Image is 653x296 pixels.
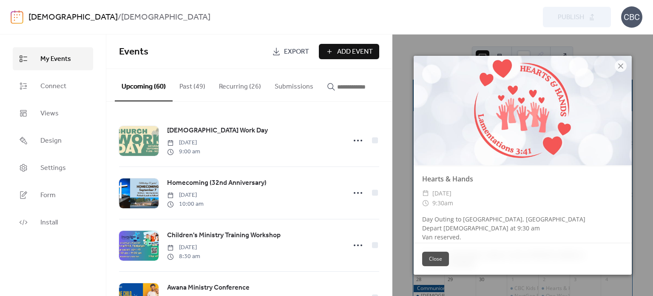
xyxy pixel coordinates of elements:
[28,9,118,26] a: [DEMOGRAPHIC_DATA]
[212,69,268,101] button: Recurring (26)
[167,230,281,241] span: Children's Ministry Training Workshop
[414,215,632,268] div: Day Outing to [GEOGRAPHIC_DATA], [GEOGRAPHIC_DATA] Depart [DEMOGRAPHIC_DATA] at 9:30 am Van reser...
[167,125,268,136] a: [DEMOGRAPHIC_DATA] Work Day
[167,252,200,261] span: 8:30 am
[167,138,200,147] span: [DATE]
[167,147,200,156] span: 9:00 am
[167,191,204,200] span: [DATE]
[115,69,173,101] button: Upcoming (60)
[432,198,453,208] span: 9:30am
[167,178,267,189] a: Homecoming (32nd Anniversary)
[422,252,449,266] button: Close
[13,75,93,98] a: Connect
[40,190,56,201] span: Form
[432,188,451,198] span: [DATE]
[119,43,148,61] span: Events
[13,129,93,152] a: Design
[13,184,93,207] a: Form
[40,136,62,146] span: Design
[40,109,59,119] span: Views
[266,44,315,59] a: Export
[167,230,281,241] a: Children's Ministry Training Workshop
[167,243,200,252] span: [DATE]
[319,44,379,59] button: Add Event
[13,102,93,125] a: Views
[40,81,66,92] span: Connect
[40,54,71,64] span: My Events
[422,188,429,198] div: ​
[118,9,121,26] b: /
[167,282,250,293] a: Awana Ministry Conference
[422,198,429,208] div: ​
[337,47,373,57] span: Add Event
[11,10,23,24] img: logo
[167,178,267,188] span: Homecoming (32nd Anniversary)
[284,47,309,57] span: Export
[621,6,642,28] div: CBC
[13,47,93,70] a: My Events
[13,211,93,234] a: Install
[40,218,58,228] span: Install
[167,200,204,209] span: 10:00 am
[13,156,93,179] a: Settings
[268,69,320,101] button: Submissions
[414,174,632,184] div: Hearts & Hands
[40,163,66,173] span: Settings
[173,69,212,101] button: Past (49)
[121,9,210,26] b: [DEMOGRAPHIC_DATA]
